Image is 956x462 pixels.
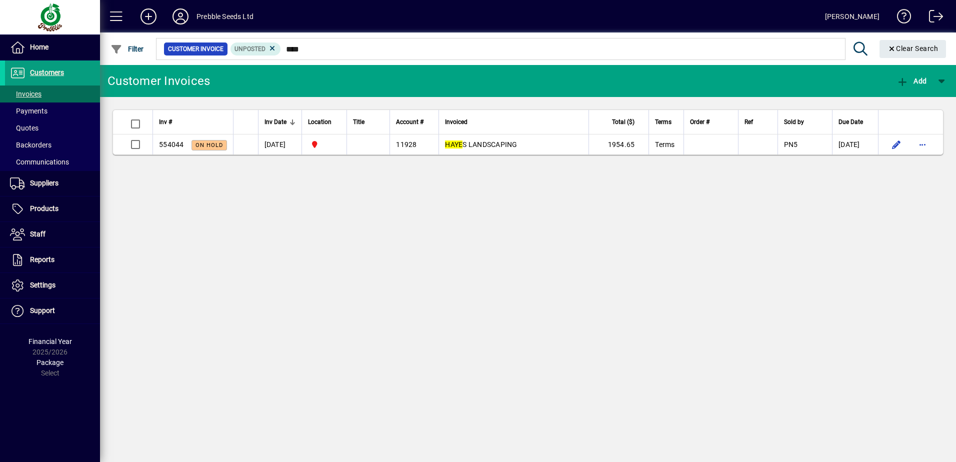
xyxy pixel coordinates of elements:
[396,116,423,127] span: Account #
[30,281,55,289] span: Settings
[894,72,929,90] button: Add
[5,102,100,119] a: Payments
[690,116,709,127] span: Order #
[612,116,634,127] span: Total ($)
[914,136,930,152] button: More options
[10,158,69,166] span: Communications
[308,116,340,127] div: Location
[445,116,582,127] div: Invoiced
[690,116,731,127] div: Order #
[108,40,146,58] button: Filter
[159,140,184,148] span: 554044
[308,139,340,150] span: PALMERSTON NORTH
[5,153,100,170] a: Communications
[10,124,38,132] span: Quotes
[159,116,172,127] span: Inv #
[30,204,58,212] span: Products
[164,7,196,25] button: Profile
[888,136,904,152] button: Edit
[887,44,938,52] span: Clear Search
[5,247,100,272] a: Reports
[110,45,144,53] span: Filter
[445,140,517,148] span: S LANDSCAPING
[168,44,223,54] span: Customer Invoice
[107,73,210,89] div: Customer Invoices
[36,358,63,366] span: Package
[896,77,926,85] span: Add
[784,116,826,127] div: Sold by
[10,90,41,98] span: Invoices
[879,40,946,58] button: Clear
[655,116,671,127] span: Terms
[744,116,771,127] div: Ref
[655,140,674,148] span: Terms
[825,8,879,24] div: [PERSON_NAME]
[832,134,878,154] td: [DATE]
[10,141,51,149] span: Backorders
[784,140,798,148] span: PN5
[5,119,100,136] a: Quotes
[30,179,58,187] span: Suppliers
[30,255,54,263] span: Reports
[396,140,416,148] span: 11928
[159,116,227,127] div: Inv #
[5,136,100,153] a: Backorders
[5,222,100,247] a: Staff
[230,42,281,55] mat-chip: Customer Invoice Status: Unposted
[234,45,265,52] span: Unposted
[264,116,286,127] span: Inv Date
[595,116,643,127] div: Total ($)
[258,134,301,154] td: [DATE]
[30,43,48,51] span: Home
[784,116,804,127] span: Sold by
[5,196,100,221] a: Products
[30,306,55,314] span: Support
[132,7,164,25] button: Add
[921,2,943,34] a: Logout
[838,116,872,127] div: Due Date
[5,85,100,102] a: Invoices
[10,107,47,115] span: Payments
[588,134,648,154] td: 1954.65
[396,116,432,127] div: Account #
[5,298,100,323] a: Support
[445,140,462,148] em: HAYE
[889,2,911,34] a: Knowledge Base
[28,337,72,345] span: Financial Year
[195,142,223,148] span: On hold
[30,68,64,76] span: Customers
[5,171,100,196] a: Suppliers
[264,116,295,127] div: Inv Date
[744,116,753,127] span: Ref
[30,230,45,238] span: Staff
[353,116,384,127] div: Title
[5,35,100,60] a: Home
[5,273,100,298] a: Settings
[196,8,253,24] div: Prebble Seeds Ltd
[308,116,331,127] span: Location
[353,116,364,127] span: Title
[445,116,467,127] span: Invoiced
[838,116,863,127] span: Due Date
